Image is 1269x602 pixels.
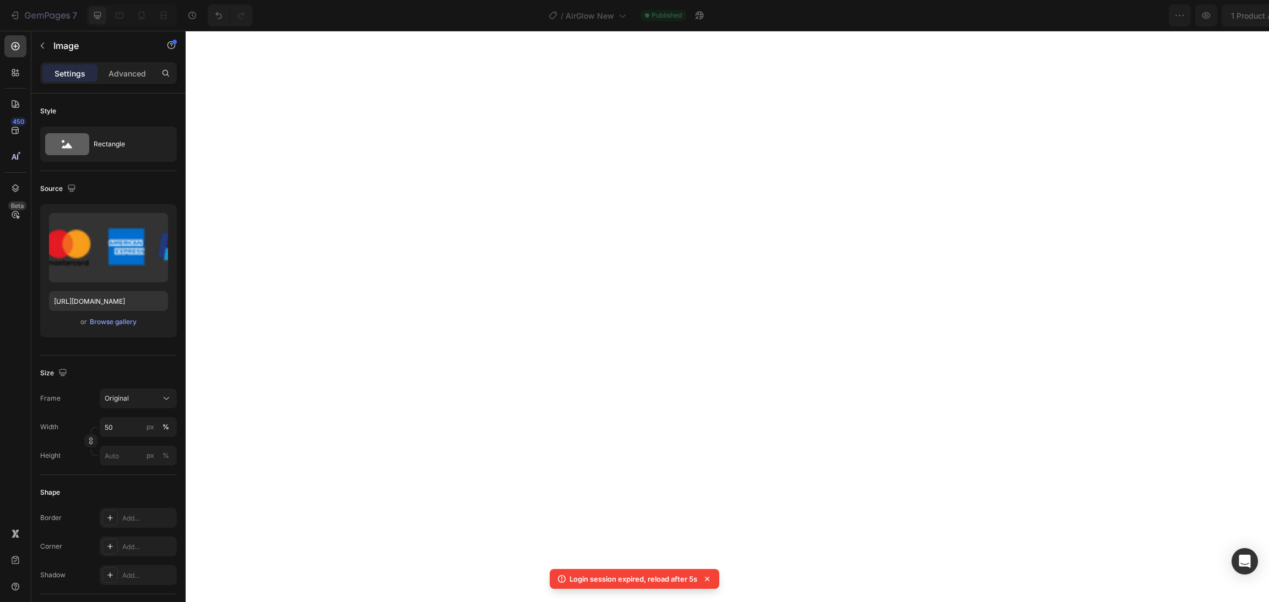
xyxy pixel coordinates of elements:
[147,451,154,461] div: px
[10,117,26,126] div: 450
[162,422,169,432] div: %
[100,446,177,466] input: px%
[40,451,61,461] label: Height
[186,31,1269,602] iframe: Design area
[49,291,168,311] input: https://example.com/image.jpg
[94,132,161,157] div: Rectangle
[4,4,82,26] button: 7
[40,422,58,432] label: Width
[40,182,78,196] div: Source
[1054,10,1126,21] span: 1 product assigned
[53,39,147,52] p: Image
[100,388,177,408] button: Original
[122,513,174,523] div: Add...
[49,213,168,282] img: preview-image
[89,316,137,327] button: Browse gallery
[105,393,129,403] span: Original
[40,488,60,497] div: Shape
[80,315,87,329] span: or
[109,68,146,79] p: Advanced
[40,570,66,580] div: Shadow
[652,10,682,20] span: Published
[1045,4,1151,26] button: 1 product assigned
[40,393,61,403] label: Frame
[40,106,56,116] div: Style
[40,513,62,523] div: Border
[159,449,172,462] button: px
[561,10,563,21] span: /
[90,317,137,327] div: Browse gallery
[566,10,614,21] span: AirGlow New
[1196,4,1242,26] button: Publish
[1155,4,1191,26] button: Save
[144,449,157,462] button: %
[40,541,62,551] div: Corner
[570,573,697,584] p: Login session expired, reload after 5s
[1232,548,1258,574] div: Open Intercom Messenger
[159,420,172,434] button: px
[1205,10,1233,21] div: Publish
[1164,11,1183,20] span: Save
[162,451,169,461] div: %
[55,68,85,79] p: Settings
[147,422,154,432] div: px
[208,4,252,26] div: Undo/Redo
[40,366,69,381] div: Size
[100,417,177,437] input: px%
[8,201,26,210] div: Beta
[72,9,77,22] p: 7
[122,571,174,581] div: Add...
[144,420,157,434] button: %
[122,542,174,552] div: Add...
